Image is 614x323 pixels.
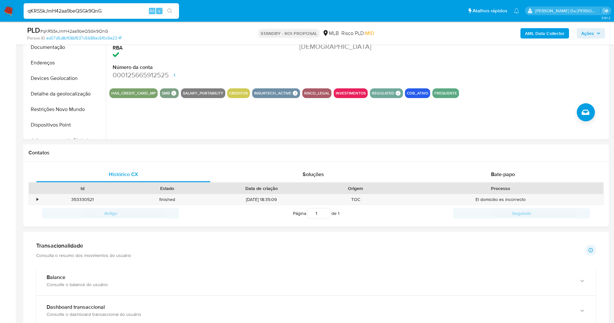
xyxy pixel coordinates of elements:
div: 353330521 [40,194,125,205]
div: finished [125,194,210,205]
button: AML Data Collector [520,28,569,39]
dt: Número da conta [113,64,231,71]
span: Alt [150,8,155,14]
button: Seguindo [453,208,590,218]
span: Atalhos rápidos [473,7,507,14]
b: AML Data Collector [525,28,564,39]
span: # qKRSSkJmH42aa9beQSGk9QnG [40,28,108,34]
span: s [158,8,160,14]
button: search-icon [163,6,176,16]
div: Origem [318,185,394,192]
b: PLD [27,25,40,35]
a: Sair [602,7,609,14]
button: Endereços [25,55,106,71]
span: MID [365,29,374,37]
div: Id [45,185,120,192]
div: Processo [403,185,599,192]
div: El domicilio es incorrecto [398,194,603,205]
span: Histórico CX [109,171,138,178]
button: Documentação [25,39,106,55]
div: MLB [322,30,339,37]
dd: [DEMOGRAPHIC_DATA] [299,42,418,51]
button: Antigo [42,208,179,218]
dt: RBA [113,44,231,51]
input: Pesquise usuários ou casos... [24,7,179,15]
div: [DATE] 18:35:09 [210,194,313,205]
p: patricia.varelo@mercadopago.com.br [535,8,600,14]
span: Página de [293,208,340,218]
div: Data de criação [214,185,309,192]
span: Bate-papo [491,171,515,178]
div: Estado [129,185,205,192]
button: Detalhe da geolocalização [25,86,106,102]
b: Person ID [27,35,45,41]
span: Risco PLD: [341,30,374,37]
span: Soluções [303,171,324,178]
button: Ações [577,28,605,39]
span: 1 [338,210,340,217]
button: Restrições Novo Mundo [25,102,106,117]
span: 3.161.2 [601,15,611,20]
a: Notificações [514,8,519,14]
p: STANDBY - ROI PROPOSAL [258,29,320,38]
button: Adiantamentos de Dinheiro [25,133,106,148]
a: ed07d5d8cf08bf537c5689ec5f0c9e23 [46,35,121,41]
dd: 000125665912525 [113,71,231,80]
button: Devices Geolocation [25,71,106,86]
div: • [37,196,38,203]
button: Dispositivos Point [25,117,106,133]
div: TOC [313,194,398,205]
h1: Contatos [28,150,604,156]
span: Ações [581,28,594,39]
